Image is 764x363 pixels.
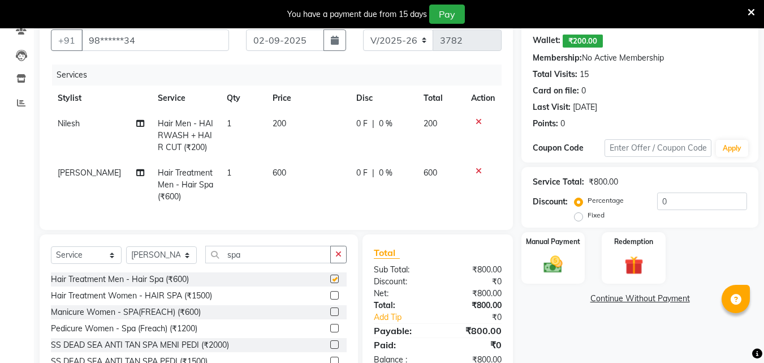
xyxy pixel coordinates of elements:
img: _cash.svg [538,254,568,275]
span: | [372,167,374,179]
div: Total Visits: [533,69,577,80]
div: Card on file: [533,85,579,97]
span: 0 F [356,167,368,179]
div: ₹0 [438,276,510,288]
div: 0 [560,118,565,130]
div: Points: [533,118,558,130]
a: Continue Without Payment [524,293,756,305]
th: Stylist [51,86,151,111]
div: SS DEAD SEA ANTI TAN SPA MENI PEDI (₹2000) [51,339,229,351]
th: Disc [349,86,417,111]
span: 200 [273,118,286,129]
div: Payable: [365,324,438,338]
label: Redemption [614,237,653,247]
div: ₹800.00 [438,300,510,311]
div: No Active Membership [533,52,747,64]
span: Total [374,247,400,259]
img: _gift.svg [619,254,649,277]
div: Hair Treatment Men - Hair Spa (₹600) [51,274,189,285]
span: 1 [227,118,231,129]
div: 0 [581,85,586,97]
div: Hair Treatment Women - HAIR SPA (₹1500) [51,290,212,302]
button: Apply [716,140,748,157]
button: +91 [51,29,83,51]
a: Add Tip [365,311,450,323]
div: Net: [365,288,438,300]
div: [DATE] [573,101,597,113]
button: Pay [429,5,465,24]
div: ₹0 [450,311,511,323]
div: ₹0 [438,338,510,352]
span: 0 % [379,167,392,179]
span: 0 F [356,118,368,130]
span: 600 [424,168,437,178]
span: 1 [227,168,231,178]
div: Discount: [533,196,568,208]
div: 15 [580,69,589,80]
div: Total: [365,300,438,311]
div: ₹800.00 [438,324,510,338]
th: Service [151,86,220,111]
div: You have a payment due from 15 days [287,8,427,20]
div: Pedicure Women - Spa (Freach) (₹1200) [51,323,197,335]
div: ₹800.00 [589,176,618,188]
span: ₹200.00 [563,35,603,48]
input: Enter Offer / Coupon Code [605,139,711,157]
th: Action [464,86,502,111]
div: Membership: [533,52,582,64]
div: Services [52,65,510,86]
th: Qty [220,86,266,111]
div: ₹800.00 [438,288,510,300]
div: Wallet: [533,35,560,48]
span: 200 [424,118,437,129]
div: Last Visit: [533,101,571,113]
div: Discount: [365,276,438,288]
input: Search or Scan [205,246,331,263]
label: Percentage [588,195,624,206]
span: 600 [273,168,286,178]
label: Fixed [588,210,605,220]
div: ₹800.00 [438,264,510,276]
span: Nilesh [58,118,80,129]
th: Price [266,86,349,111]
div: Paid: [365,338,438,352]
th: Total [417,86,465,111]
span: [PERSON_NAME] [58,168,121,178]
input: Search by Name/Mobile/Email/Code [81,29,229,51]
div: Service Total: [533,176,584,188]
div: Coupon Code [533,142,604,154]
div: Manicure Women - SPA(FREACH) (₹600) [51,306,201,318]
span: Hair Treatment Men - Hair Spa (₹600) [158,168,213,202]
label: Manual Payment [526,237,580,247]
div: Sub Total: [365,264,438,276]
span: | [372,118,374,130]
span: 0 % [379,118,392,130]
span: Hair Men - HAIRWASH + HAIR CUT (₹200) [158,118,213,152]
